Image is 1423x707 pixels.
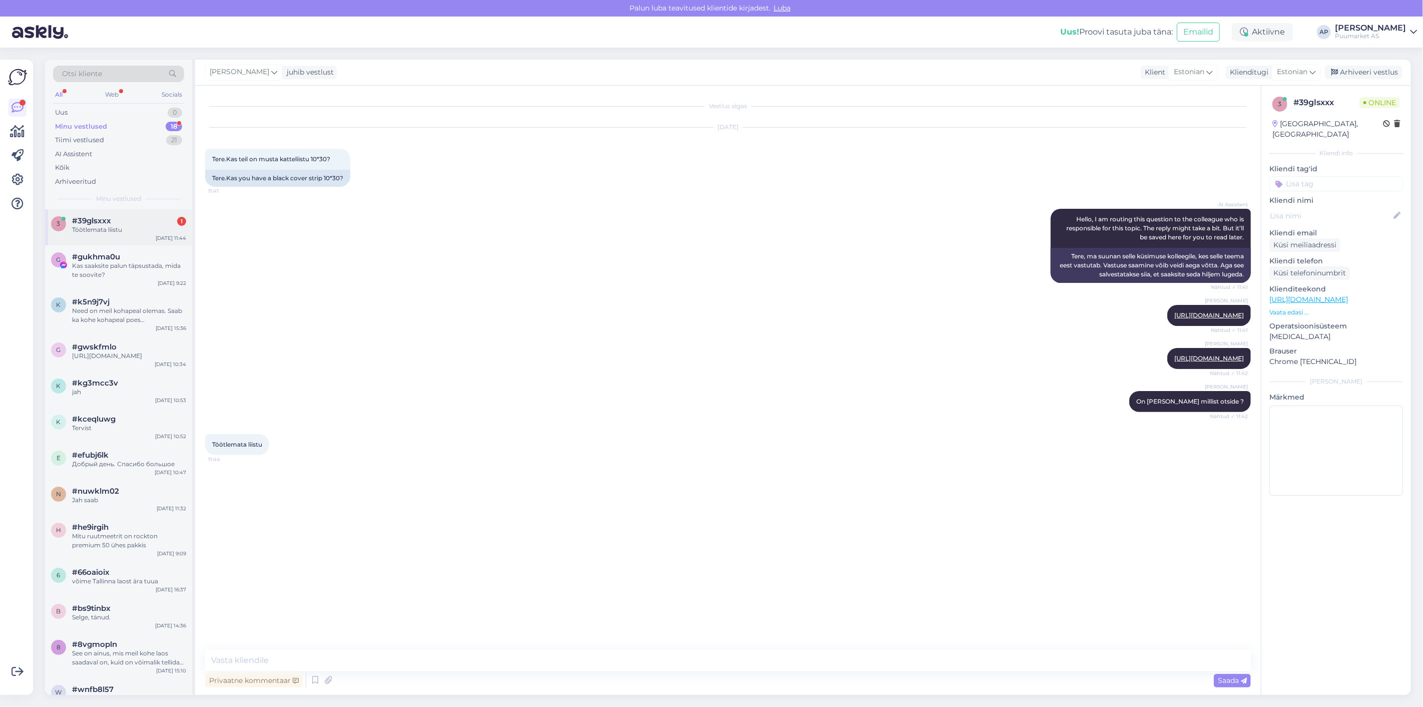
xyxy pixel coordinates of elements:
div: Arhiveeri vestlus [1325,66,1402,79]
a: [URL][DOMAIN_NAME] [1269,295,1348,304]
p: Kliendi telefon [1269,256,1403,266]
div: juhib vestlust [283,67,334,78]
p: Operatsioonisüsteem [1269,321,1403,331]
span: AI Assistent [1210,201,1248,208]
span: 3 [1278,100,1282,108]
span: g [57,256,61,263]
div: Mitu ruutmeetrit on rockton premium 50 ühes pakkis [72,532,186,550]
span: e [57,454,61,462]
span: #nuwklm02 [72,487,119,496]
div: võime Tallinna laost ära tuua [72,577,186,586]
a: [URL][DOMAIN_NAME] [1174,355,1244,362]
span: #k5n9j7vj [72,297,110,306]
div: [DATE] 11:44 [156,234,186,242]
span: [PERSON_NAME] [1205,340,1248,347]
div: 0 [168,108,182,118]
div: [DATE] 11:32 [157,505,186,512]
span: Saada [1218,676,1247,685]
div: [DATE] 15:36 [156,324,186,332]
div: [DATE] 15:10 [156,667,186,674]
div: Tervist [72,424,186,433]
span: #he9irgih [72,523,109,532]
input: Lisa nimi [1270,210,1391,221]
div: Kõik [55,163,70,173]
div: Jah saab [72,496,186,505]
div: [DATE] 10:47 [155,469,186,476]
span: #efubj6lk [72,451,109,460]
span: h [56,526,61,534]
span: #gukhma0u [72,252,120,261]
span: Estonian [1174,67,1204,78]
div: jah [72,388,186,397]
p: Kliendi nimi [1269,195,1403,206]
div: Privaatne kommentaar [205,674,303,687]
span: Luba [771,4,794,13]
span: [PERSON_NAME] [1205,297,1248,304]
p: Chrome [TECHNICAL_ID] [1269,357,1403,367]
div: Uus [55,108,68,118]
div: [PERSON_NAME] [1335,24,1406,32]
span: On [PERSON_NAME] millist otside ? [1136,398,1244,405]
div: Küsi meiliaadressi [1269,238,1340,252]
p: Märkmed [1269,392,1403,403]
div: 21 [166,135,182,145]
div: 1 [177,217,186,226]
p: Klienditeekond [1269,284,1403,294]
span: Nähtud ✓ 11:41 [1210,326,1248,334]
div: [DATE] 14:36 [155,622,186,629]
div: Arhiveeritud [55,177,96,187]
div: Socials [160,88,184,101]
span: w [56,688,62,696]
div: Puumarket AS [1335,32,1406,40]
a: [PERSON_NAME]Puumarket AS [1335,24,1417,40]
span: #wnfb8l57 [72,685,114,694]
span: k [57,382,61,390]
span: Tere.Kas teil on musta katteliistu 10*30? [212,155,330,163]
span: #39glsxxx [72,216,111,225]
p: Vaata edasi ... [1269,308,1403,317]
span: g [57,346,61,353]
span: #kg3mcc3v [72,379,118,388]
div: Klient [1141,67,1165,78]
span: Estonian [1277,67,1307,78]
span: #gwskfmlo [72,342,117,351]
div: AI Assistent [55,149,92,159]
div: Küsi telefoninumbrit [1269,266,1350,280]
div: [PERSON_NAME] [1269,377,1403,386]
div: Добрый день. Спасибо большое [72,460,186,469]
a: [URL][DOMAIN_NAME] [1174,311,1244,319]
div: Kliendi info [1269,149,1403,158]
div: Proovi tasuta juba täna: [1060,26,1173,38]
div: 18 [166,122,182,132]
div: [DATE] 9:22 [158,279,186,287]
span: 11:41 [208,187,246,195]
div: [DATE] 10:52 [155,433,186,440]
span: [PERSON_NAME] [210,67,269,78]
div: Minu vestlused [55,122,107,132]
div: Aktiivne [1232,23,1293,41]
span: 11:44 [208,456,246,463]
div: Web [104,88,121,101]
div: [DATE] 9:09 [157,550,186,557]
input: Lisa tag [1269,176,1403,191]
span: #8vgmopln [72,640,117,649]
div: All [53,88,65,101]
div: Selge, tänud. [72,613,186,622]
p: Brauser [1269,346,1403,357]
div: [DATE] 10:34 [155,361,186,368]
div: AP [1317,25,1331,39]
span: b [57,607,61,615]
span: Nähtud ✓ 11:42 [1210,370,1248,377]
div: [URL][DOMAIN_NAME] [72,351,186,361]
span: Töötlemata liistu [212,441,262,448]
p: Kliendi email [1269,228,1403,238]
div: Tere, ma suunan selle küsimuse kolleegile, kes selle teema eest vastutab. Vastuse saamine võib ve... [1051,248,1251,283]
div: Tiimi vestlused [55,135,104,145]
div: [DATE] [205,123,1251,132]
span: #bs9tinbx [72,604,111,613]
span: n [56,490,61,498]
div: Klienditugi [1226,67,1268,78]
div: Kas saaksite palun täpsustada, mida te soovite? [72,261,186,279]
span: k [57,418,61,426]
p: [MEDICAL_DATA] [1269,331,1403,342]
